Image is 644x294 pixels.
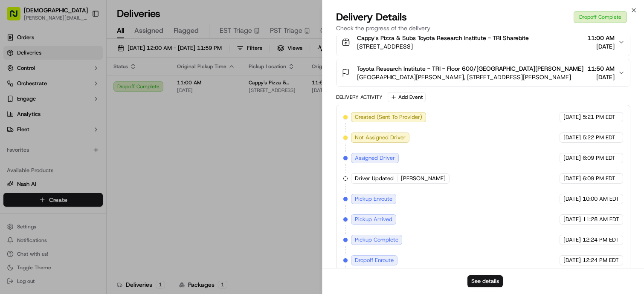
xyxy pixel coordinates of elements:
span: Knowledge Base [17,167,65,176]
a: 💻API Documentation [69,164,140,179]
span: 5:22 PM EDT [583,134,615,141]
img: 1736555255976-a54dd68f-1ca7-489b-9aae-adbdc363a1c4 [17,132,24,139]
div: 📗 [9,168,15,175]
button: Cappy's Pizza & Subs Toyota Research Institute - TRI Sharebite[STREET_ADDRESS]11:00 AM[DATE] [337,29,630,56]
span: 11:28 AM EDT [583,216,619,223]
a: 📗Knowledge Base [5,164,69,179]
span: [STREET_ADDRESS] [357,42,529,51]
img: 1736555255976-a54dd68f-1ca7-489b-9aae-adbdc363a1c4 [9,81,24,96]
span: Pickup Arrived [355,216,392,223]
span: Toyota Research Institute - TRI - Floor 600/[GEOGRAPHIC_DATA][PERSON_NAME] [357,64,583,73]
span: [DATE] [563,175,581,182]
button: Start new chat [145,84,155,94]
div: Past conversations [9,110,57,117]
div: Delivery Activity [336,94,383,101]
span: 5:21 PM EDT [583,113,615,121]
img: Grace Nketiah [9,124,22,137]
p: Welcome 👋 [9,34,155,47]
span: 11:50 AM [587,64,615,73]
img: Nash [9,8,26,25]
span: Delivery Details [336,10,407,24]
span: [PERSON_NAME] [401,175,446,182]
span: [DATE] [563,113,581,121]
span: [PERSON_NAME] [26,132,69,138]
span: [DATE] [563,236,581,244]
span: 12:24 PM EDT [583,257,619,264]
span: Dropoff Enroute [355,257,394,264]
span: Created (Sent To Provider) [355,113,422,121]
p: Check the progress of the delivery [336,24,630,32]
input: Got a question? Start typing here... [22,55,154,63]
span: Cappy's Pizza & Subs Toyota Research Institute - TRI Sharebite [357,34,529,42]
span: Driver Updated [355,175,394,182]
span: [DATE] [563,195,581,203]
span: 6:09 PM EDT [583,175,615,182]
a: Powered byPylon [60,187,103,194]
span: [DATE] [587,42,615,51]
span: [DATE] [563,216,581,223]
div: We're available if you need us! [38,89,117,96]
span: 10:00 AM EDT [583,195,619,203]
div: 💻 [72,168,79,175]
span: 12:24 PM EDT [583,236,619,244]
div: Start new chat [38,81,140,89]
span: [DATE] [587,73,615,81]
button: Toyota Research Institute - TRI - Floor 600/[GEOGRAPHIC_DATA][PERSON_NAME][GEOGRAPHIC_DATA][PERSO... [337,59,630,86]
button: Add Event [388,92,426,102]
span: 6:09 PM EDT [583,154,615,162]
span: Pickup Enroute [355,195,392,203]
span: 11:00 AM [587,34,615,42]
span: [DATE] [563,134,581,141]
span: • [71,132,74,138]
span: Not Assigned Driver [355,134,406,141]
span: Assigned Driver [355,154,395,162]
span: [GEOGRAPHIC_DATA][PERSON_NAME], [STREET_ADDRESS][PERSON_NAME] [357,73,583,81]
span: [DATE] [563,154,581,162]
button: See all [132,109,155,119]
img: 4920774857489_3d7f54699973ba98c624_72.jpg [18,81,33,96]
span: Pickup Complete [355,236,398,244]
span: [DATE] [563,257,581,264]
span: API Documentation [81,167,137,176]
button: See details [467,275,503,287]
span: [DATE] [75,132,93,138]
span: Pylon [85,188,103,194]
